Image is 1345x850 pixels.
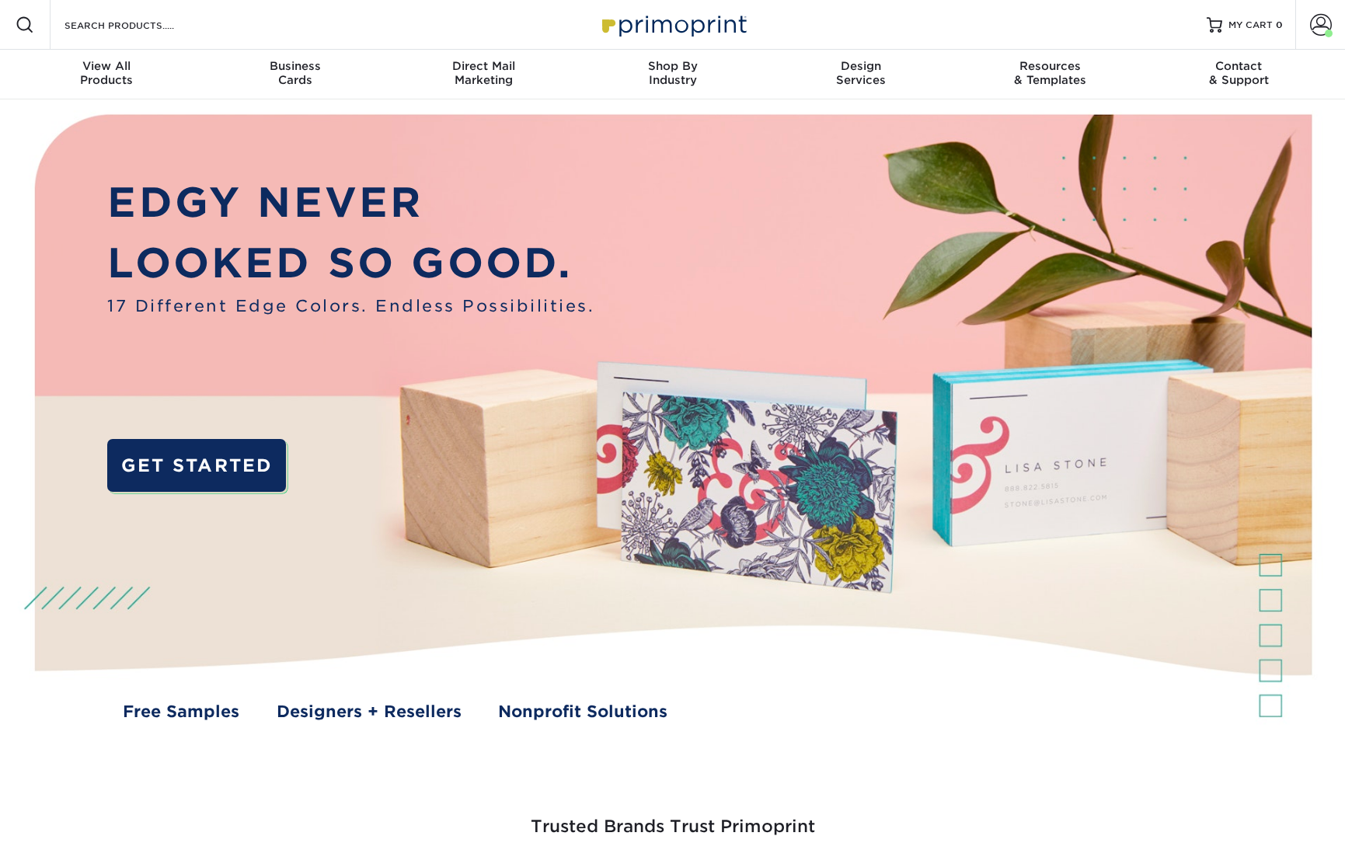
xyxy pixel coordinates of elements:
[277,699,462,723] a: Designers + Resellers
[389,59,578,87] div: Marketing
[63,16,214,34] input: SEARCH PRODUCTS.....
[107,294,594,318] span: 17 Different Edge Colors. Endless Possibilities.
[200,59,389,73] span: Business
[956,50,1145,99] a: Resources& Templates
[12,59,201,87] div: Products
[12,59,201,73] span: View All
[1145,50,1333,99] a: Contact& Support
[107,172,594,233] p: EDGY NEVER
[123,699,239,723] a: Free Samples
[1276,19,1283,30] span: 0
[1145,59,1333,73] span: Contact
[12,50,201,99] a: View AllProducts
[578,59,767,73] span: Shop By
[107,439,285,492] a: GET STARTED
[389,59,578,73] span: Direct Mail
[498,699,667,723] a: Nonprofit Solutions
[578,59,767,87] div: Industry
[200,59,389,87] div: Cards
[595,8,751,41] img: Primoprint
[389,50,578,99] a: Direct MailMarketing
[1228,19,1273,32] span: MY CART
[767,59,956,87] div: Services
[956,59,1145,87] div: & Templates
[767,50,956,99] a: DesignServices
[200,50,389,99] a: BusinessCards
[578,50,767,99] a: Shop ByIndustry
[767,59,956,73] span: Design
[1145,59,1333,87] div: & Support
[107,233,594,294] p: LOOKED SO GOOD.
[956,59,1145,73] span: Resources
